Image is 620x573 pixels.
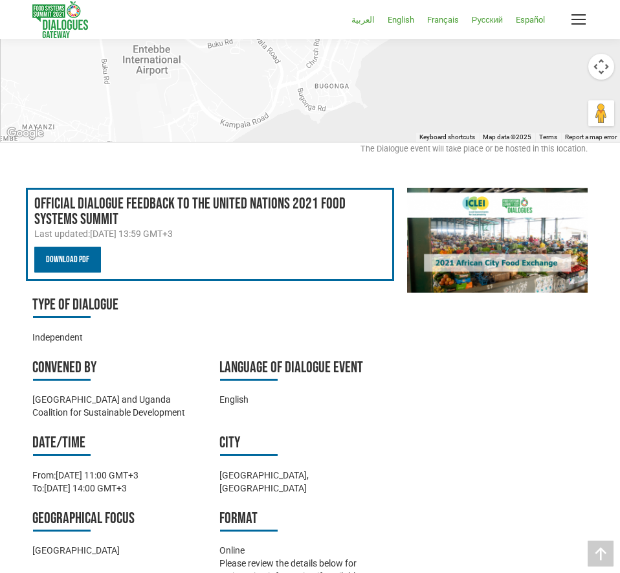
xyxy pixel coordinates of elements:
a: Open this area in Google Maps (opens a new window) [4,125,47,142]
a: Español [509,12,551,27]
img: Google [4,125,47,142]
a: Terms (opens in new tab) [539,133,557,140]
a: English [381,12,421,27]
span: Map data ©2025 [483,133,531,140]
a: Français [421,12,465,27]
h3: Convened by [32,357,206,381]
h3: Language of Dialogue Event [219,357,393,381]
button: Drag Pegman onto the map to open Street View [588,100,614,126]
h3: Official Dialogue Feedback to the United Nations 2021 Food Systems Summit [34,196,386,227]
time: [DATE] 11:00 GMT+3 [56,470,138,480]
button: Map camera controls [588,54,614,80]
div: Online [219,544,393,557]
div: Last updated: [34,227,386,240]
h3: City [219,432,393,456]
time: [DATE] 13:59 GMT+3 [90,229,173,239]
div: English [219,393,393,406]
div: [GEOGRAPHIC_DATA] [32,544,206,557]
div: [GEOGRAPHIC_DATA], [GEOGRAPHIC_DATA] [219,469,393,495]
div: From: To: [32,469,206,495]
a: Download PDF [34,247,101,273]
a: Report a map error [565,133,617,140]
time: [DATE] 14:00 GMT+3 [44,483,127,493]
button: Keyboard shortcuts [419,133,475,142]
span: Русский [472,15,503,25]
span: English [388,15,414,25]
h3: Format [219,508,393,532]
div: The Dialogue event will take place or be hosted in this location. [32,142,588,162]
a: Mobile menu icon [570,10,588,28]
div: [GEOGRAPHIC_DATA] and Uganda Coalition for Sustainable Development [32,393,206,419]
img: Food Systems Summit Dialogues [32,1,88,38]
h3: Geographical focus [32,508,206,532]
a: العربية [345,12,381,27]
a: Русский [465,12,509,27]
span: Français [427,15,459,25]
h3: Date/time [32,432,206,456]
span: Español [516,15,545,25]
h3: Type of Dialogue [32,294,206,318]
div: Independent [32,331,206,344]
span: العربية [351,15,375,25]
